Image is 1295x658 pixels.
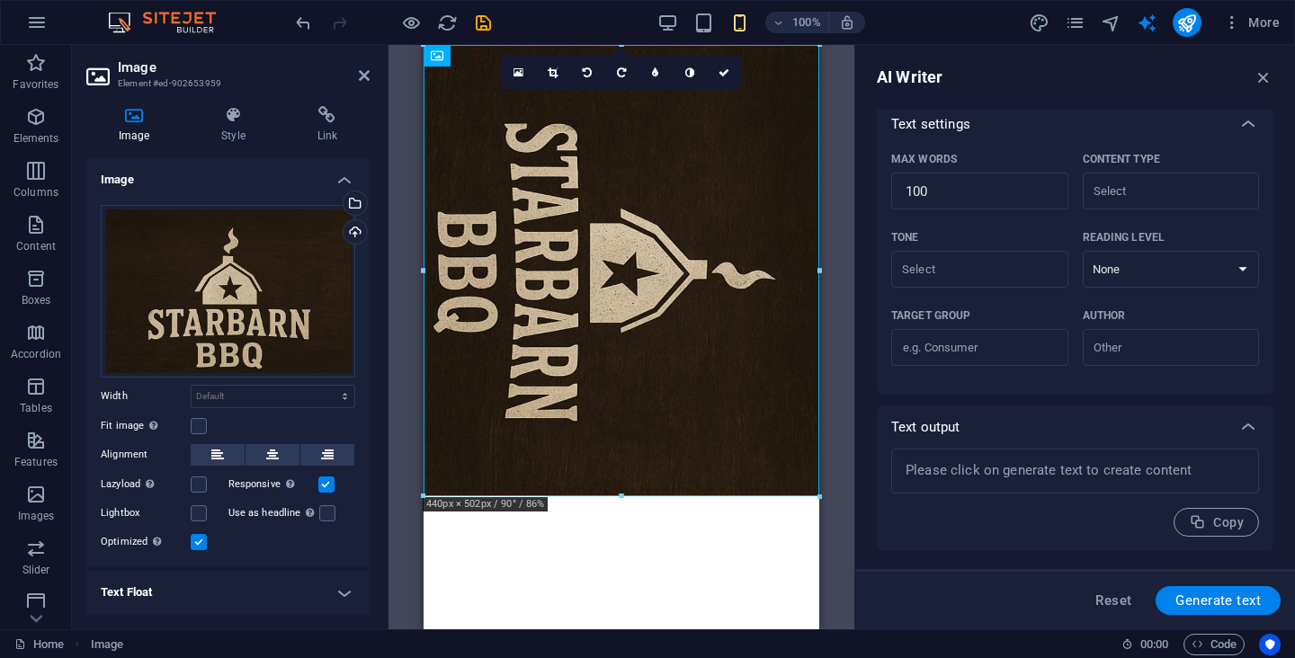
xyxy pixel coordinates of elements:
button: More [1216,8,1287,37]
label: Optimized [101,531,191,553]
h6: Session time [1121,634,1169,655]
span: More [1223,13,1280,31]
p: Max words [891,152,957,166]
span: 00 00 [1140,634,1168,655]
label: Alignment [101,444,191,466]
a: Greyscale [673,56,707,90]
i: Design (Ctrl+Alt+Y) [1029,13,1049,33]
p: Target group [891,308,970,323]
i: Navigator [1101,13,1121,33]
p: Reading level [1083,230,1165,245]
button: publish [1173,8,1201,37]
h3: Element #ed-902653959 [118,76,334,92]
button: save [472,12,494,33]
button: Code [1183,634,1245,655]
button: Generate text [1156,586,1281,615]
p: Tables [20,401,52,415]
p: Images [18,509,55,523]
button: undo [292,12,314,33]
span: Reset [1095,593,1131,608]
label: Lazyload [101,474,191,495]
input: ToneClear [897,256,1033,282]
h4: Style [189,106,284,144]
button: text_generator [1137,12,1158,33]
h6: AI Writer [877,67,942,88]
button: reload [436,12,458,33]
h4: Text Float [86,571,370,614]
p: Boxes [22,293,51,307]
p: Content type [1083,152,1160,166]
a: Select files from the file manager, stock photos, or upload file(s) [502,56,536,90]
h4: Link [285,106,370,144]
div: Text output [877,405,1273,449]
p: Columns [13,185,58,200]
select: Reading level [1083,251,1260,288]
span: Code [1192,634,1237,655]
input: Max words [891,173,1068,209]
a: Blur [639,56,673,90]
label: Fit image [101,415,191,437]
label: Responsive [228,474,318,495]
p: Elements [13,131,59,146]
label: Lightbox [101,502,191,524]
i: Publish [1176,13,1197,33]
a: Crop mode [536,56,570,90]
label: Width [101,391,191,401]
i: AI Writer [1137,13,1157,33]
div: MicrosoftTeams-image1-EfYqwj00kEIGft8amdN9ng.png [101,205,355,378]
h4: Image [86,158,370,191]
p: Slider [22,563,50,577]
span: Generate text [1175,593,1261,608]
button: Copy [1174,508,1259,537]
a: Click to cancel selection. Double-click to open Pages [14,634,64,655]
span: : [1153,637,1156,651]
button: navigator [1101,12,1122,33]
input: AuthorClear [1088,334,1225,360]
span: Copy [1189,514,1244,531]
i: Undo: Change image (Ctrl+Z) [293,13,314,33]
button: design [1029,12,1050,33]
p: Text output [891,418,960,436]
button: pages [1065,12,1086,33]
p: Content [16,239,56,253]
a: Rotate right 90° [604,56,639,90]
div: Text settings [877,146,1273,395]
div: Text output [877,449,1273,551]
i: Save (Ctrl+S) [473,13,494,33]
h4: Image [86,106,189,144]
p: Author [1083,308,1126,323]
button: Reset [1085,586,1141,615]
i: Reload page [437,13,458,33]
span: Click to select. Double-click to edit [91,634,123,655]
button: Click here to leave preview mode and continue editing [400,12,422,33]
img: Editor Logo [103,12,238,33]
div: Text settings [877,102,1273,146]
button: Usercentrics [1259,634,1281,655]
h6: 100% [792,12,821,33]
p: Tone [891,230,918,245]
p: Favorites [13,77,58,92]
i: Pages (Ctrl+Alt+S) [1065,13,1085,33]
input: Content typeClear [1088,178,1225,204]
a: Rotate left 90° [570,56,604,90]
p: Text settings [891,115,970,133]
i: On resize automatically adjust zoom level to fit chosen device. [839,14,855,31]
p: Features [14,455,58,469]
button: 100% [765,12,829,33]
h2: Image [118,59,370,76]
nav: breadcrumb [91,634,123,655]
p: Accordion [11,347,61,361]
label: Use as headline [228,502,319,524]
input: Target group [891,333,1068,362]
a: Confirm ( ⌘ ⏎ ) [707,56,741,90]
